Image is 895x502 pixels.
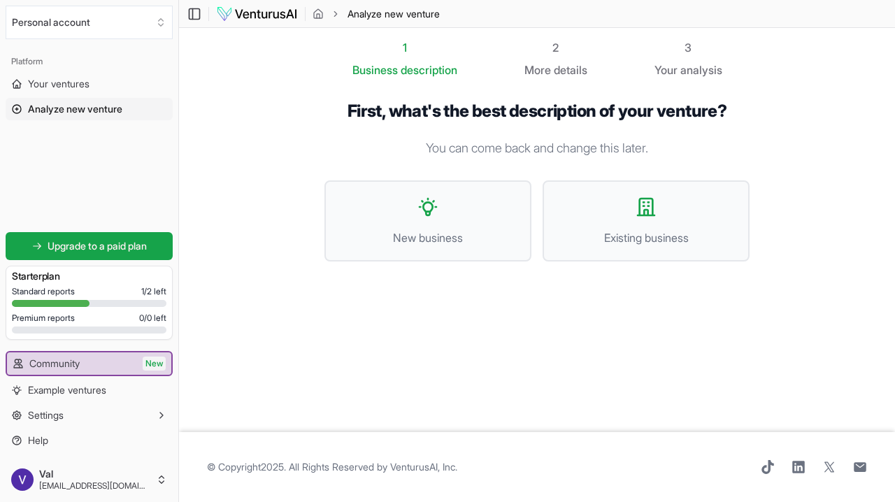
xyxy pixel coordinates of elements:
[6,429,173,452] a: Help
[654,39,722,56] div: 3
[216,6,298,22] img: logo
[12,286,75,297] span: Standard reports
[48,239,147,253] span: Upgrade to a paid plan
[324,138,750,158] p: You can come back and change this later.
[6,379,173,401] a: Example ventures
[352,62,398,78] span: Business
[543,180,750,261] button: Existing business
[324,101,750,122] h1: First, what's the best description of your venture?
[11,468,34,491] img: ACg8ocKt5oJFf6p1Lbu-kboFRBFwrH4RzixKO8nFwS0Yk3j3tSeFJA=s96-c
[7,352,171,375] a: CommunityNew
[6,463,173,496] button: Val[EMAIL_ADDRESS][DOMAIN_NAME]
[324,180,531,261] button: New business
[6,50,173,73] div: Platform
[680,63,722,77] span: analysis
[143,357,166,371] span: New
[313,7,440,21] nav: breadcrumb
[28,77,89,91] span: Your ventures
[12,269,166,283] h3: Starter plan
[28,102,122,116] span: Analyze new venture
[348,7,440,21] span: Analyze new venture
[139,313,166,324] span: 0 / 0 left
[558,229,734,246] span: Existing business
[141,286,166,297] span: 1 / 2 left
[39,468,150,480] span: Val
[340,229,516,246] span: New business
[6,232,173,260] a: Upgrade to a paid plan
[28,383,106,397] span: Example ventures
[654,62,678,78] span: Your
[207,460,457,474] span: © Copyright 2025 . All Rights Reserved by .
[6,6,173,39] button: Select an organization
[12,313,75,324] span: Premium reports
[6,73,173,95] a: Your ventures
[28,433,48,447] span: Help
[6,404,173,426] button: Settings
[524,39,587,56] div: 2
[29,357,80,371] span: Community
[352,39,457,56] div: 1
[554,63,587,77] span: details
[28,408,64,422] span: Settings
[6,98,173,120] a: Analyze new venture
[39,480,150,492] span: [EMAIL_ADDRESS][DOMAIN_NAME]
[524,62,551,78] span: More
[390,461,455,473] a: VenturusAI, Inc
[401,63,457,77] span: description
